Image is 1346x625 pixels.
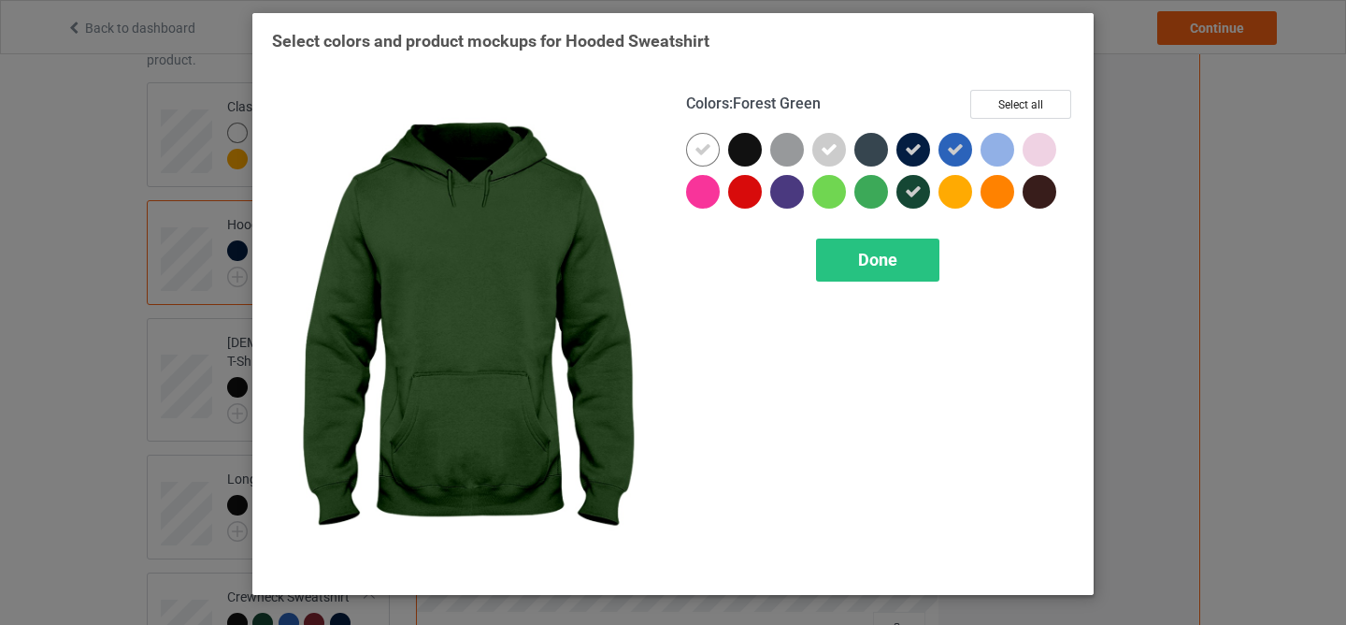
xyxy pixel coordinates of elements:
[970,90,1071,119] button: Select all
[272,31,709,51] span: Select colors and product mockups for Hooded Sweatshirt
[272,90,660,575] img: regular.jpg
[686,94,729,112] span: Colors
[858,250,897,269] span: Done
[686,94,821,114] h4: :
[733,94,821,112] span: Forest Green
